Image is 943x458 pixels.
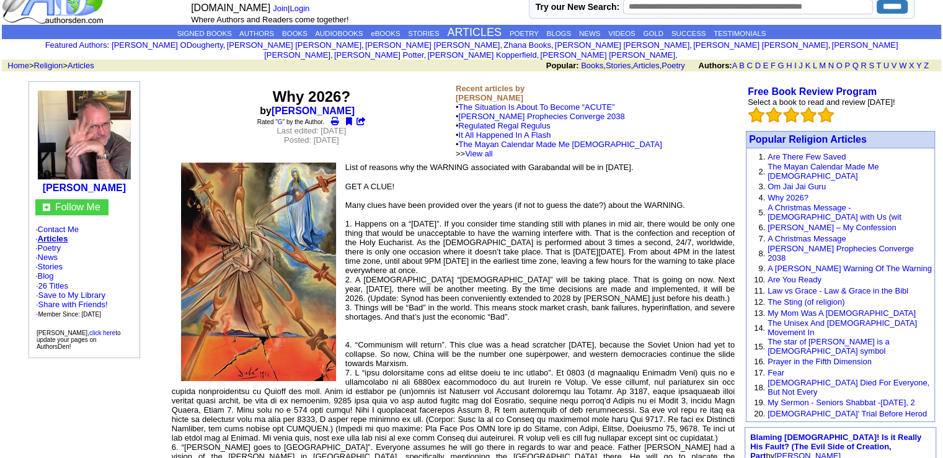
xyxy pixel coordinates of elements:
[768,264,932,273] a: A [PERSON_NAME] Warning Of The Warning
[739,61,745,70] a: B
[813,61,817,70] a: L
[876,61,881,70] a: T
[456,84,525,102] b: Recent articles by [PERSON_NAME]
[758,152,765,161] font: 1.
[768,203,901,222] a: A Christmas Message - [DEMOGRAPHIC_DATA] with Us (wit
[89,330,115,336] a: click here
[852,61,858,70] a: Q
[273,4,314,13] font: |
[37,330,121,350] font: [PERSON_NAME], to update your pages on AuthorsDen!
[371,30,400,37] a: eBOOKS
[546,61,940,70] font: , , ,
[35,225,133,319] font: · · · · · ·
[819,61,826,70] a: M
[38,225,79,234] a: Contact Me
[643,30,663,37] a: GOLD
[768,357,872,366] a: Prayer in the Fifth Dimension
[38,311,102,318] font: Member Since: [DATE]
[755,61,760,70] a: D
[456,130,662,158] font: •
[3,61,94,70] font: > >
[758,208,765,217] font: 5.
[869,61,874,70] a: S
[693,40,828,50] a: [PERSON_NAME] [PERSON_NAME]
[579,30,601,37] a: NEWS
[38,271,54,281] a: Blog
[38,290,105,300] a: Save to My Library
[38,91,131,179] img: 211017.jpeg
[365,40,500,50] a: [PERSON_NAME] [PERSON_NAME]
[608,30,635,37] a: VIDEOS
[456,121,662,158] font: •
[754,398,765,407] font: 19.
[458,121,550,130] a: Regulated Regal Regulus
[768,286,908,295] a: Law vs Grace - Law & Grace in the Bibl
[768,193,808,202] a: Why 2026?
[38,262,63,271] a: Stories
[502,42,503,49] font: i
[456,112,662,158] font: •
[768,244,914,263] a: [PERSON_NAME] Prophecies Converge 2038
[899,61,906,70] a: W
[754,357,765,366] font: 16.
[916,61,921,70] a: Y
[800,107,817,123] img: bigemptystars.png
[768,368,784,377] a: Fear
[754,275,765,284] font: 10.
[768,234,846,243] a: A Christmas Message
[38,253,58,262] a: News
[758,264,765,273] font: 9.
[191,15,348,24] font: Where Authors and Readers come together!
[754,323,765,333] font: 14.
[754,383,765,392] font: 18.
[68,61,94,70] a: Articles
[768,162,879,181] a: The Mayan Calendar Made Me [DEMOGRAPHIC_DATA]
[43,182,126,193] a: [PERSON_NAME]
[830,42,831,49] font: i
[768,182,826,191] a: Om Jai Jai Guru
[714,30,766,37] a: TESTIMONIALS
[38,281,68,290] a: 26 Titles
[177,30,232,37] a: SIGNED BOOKS
[606,61,631,70] a: Stories
[754,368,765,377] font: 17.
[754,297,765,307] font: 12.
[749,134,867,145] font: Popular Religion Articles
[768,152,846,161] a: Are There Few Saved
[662,61,685,70] a: Poetry
[282,30,308,37] a: BOOKS
[732,61,737,70] a: A
[510,30,539,37] a: POETRY
[112,40,898,60] font: , , , , , , , , , ,
[758,182,765,191] font: 3.
[36,281,108,318] font: ·
[748,107,764,123] img: bigemptystars.png
[754,409,765,418] font: 20.
[768,275,821,284] a: Are You Ready
[758,234,765,243] font: 7.
[38,243,61,253] a: Poetry
[828,61,834,70] a: N
[766,107,782,123] img: bigemptystars.png
[273,4,288,13] a: Join
[539,52,540,59] font: i
[671,30,706,37] a: SUCCESS
[456,140,662,158] font: • >>
[786,61,792,70] a: H
[754,286,765,295] font: 11.
[698,61,732,70] b: Authors:
[771,61,776,70] a: F
[633,61,660,70] a: Articles
[272,106,355,116] a: [PERSON_NAME]
[408,30,439,37] a: STORIES
[7,61,29,70] a: Home
[273,88,350,105] font: Why 2026?
[758,193,765,202] font: 4.
[768,378,929,397] a: [DEMOGRAPHIC_DATA] Died For Everyone, But Not Every
[427,50,536,60] a: [PERSON_NAME] Kopperfield
[581,61,603,70] a: Books
[844,61,849,70] a: P
[924,61,929,70] a: Z
[555,40,689,50] a: [PERSON_NAME] [PERSON_NAME]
